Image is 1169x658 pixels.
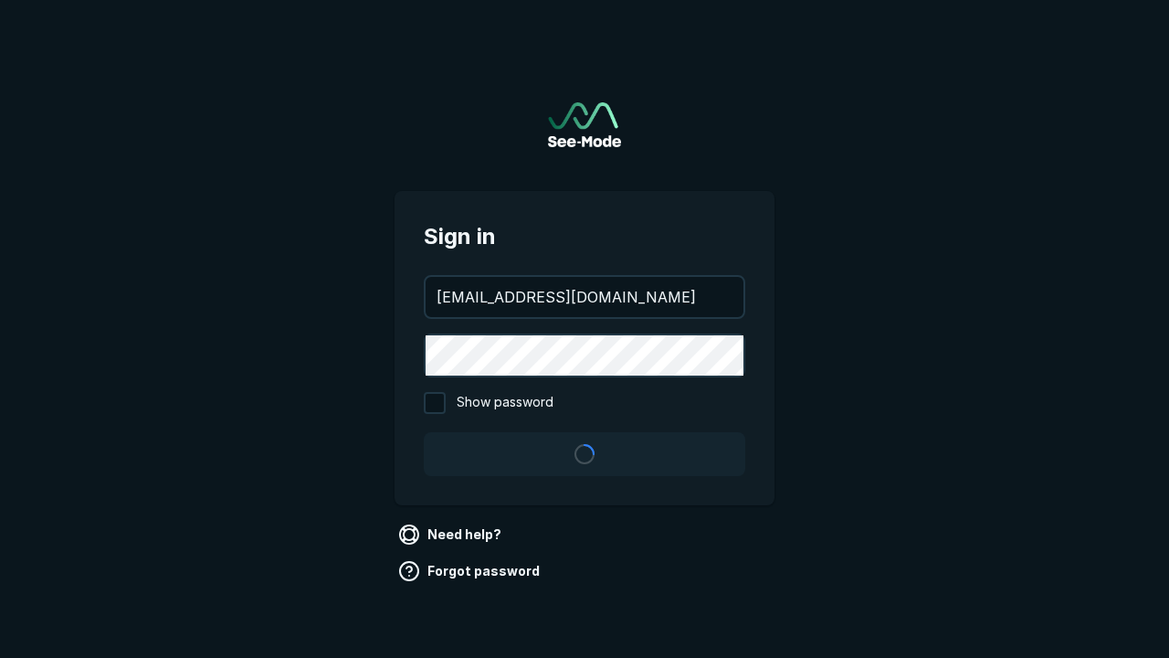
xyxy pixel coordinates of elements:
img: See-Mode Logo [548,102,621,147]
span: Show password [457,392,553,414]
a: Need help? [395,520,509,549]
input: your@email.com [426,277,743,317]
a: Go to sign in [548,102,621,147]
a: Forgot password [395,557,547,586]
span: Sign in [424,220,745,253]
